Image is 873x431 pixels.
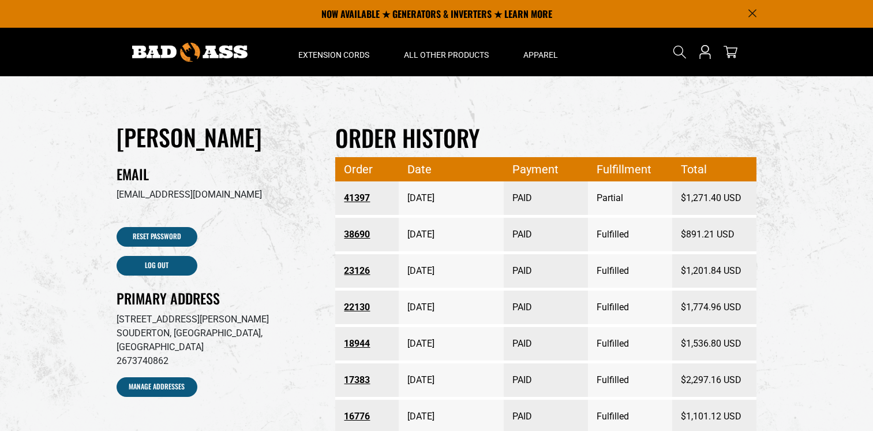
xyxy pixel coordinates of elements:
span: PAID [512,255,579,287]
h2: Email [117,165,319,183]
span: PAID [512,182,579,214]
h1: [PERSON_NAME] [117,122,319,151]
span: Fulfilled [597,291,664,324]
a: Order number 16776 [344,406,390,427]
summary: Search [670,43,689,61]
span: PAID [512,328,579,360]
p: SOUDERTON, [GEOGRAPHIC_DATA], [GEOGRAPHIC_DATA] [117,326,319,354]
span: Fulfillment [597,158,664,181]
a: Order number 41397 [344,188,390,209]
span: Fulfilled [597,328,664,360]
span: Total [681,158,748,181]
span: $1,271.40 USD [681,182,748,214]
a: Order number 18944 [344,333,390,354]
span: Partial [597,182,664,214]
time: [DATE] [407,338,434,349]
time: [DATE] [407,374,434,385]
time: [DATE] [407,229,434,240]
span: Apparel [523,50,558,60]
time: [DATE] [407,192,434,203]
h2: Primary Address [117,289,319,307]
time: [DATE] [407,302,434,313]
a: Order number 17383 [344,370,390,391]
span: $1,201.84 USD [681,255,748,287]
span: $2,297.16 USD [681,364,748,396]
img: Bad Ass Extension Cords [132,43,248,62]
span: $1,774.96 USD [681,291,748,324]
span: Fulfilled [597,364,664,396]
a: Order number 23126 [344,261,390,281]
span: Extension Cords [298,50,369,60]
summary: Extension Cords [281,28,387,76]
a: Manage Addresses [117,377,197,397]
span: Order [344,158,390,181]
span: Payment [512,158,579,181]
h2: Order history [335,122,756,153]
p: [STREET_ADDRESS][PERSON_NAME] [117,313,319,326]
time: [DATE] [407,411,434,422]
span: $891.21 USD [681,218,748,251]
span: PAID [512,364,579,396]
a: Order number 22130 [344,297,390,318]
span: Date [407,158,496,181]
summary: All Other Products [387,28,506,76]
span: PAID [512,291,579,324]
span: $1,536.80 USD [681,328,748,360]
summary: Apparel [506,28,575,76]
a: Reset Password [117,227,197,247]
p: [EMAIL_ADDRESS][DOMAIN_NAME] [117,188,319,202]
span: All Other Products [404,50,489,60]
span: PAID [512,218,579,251]
time: [DATE] [407,265,434,276]
a: Log out [117,256,197,276]
span: Fulfilled [597,218,664,251]
p: 2673740862 [117,354,319,368]
a: Order number 38690 [344,224,390,245]
span: Fulfilled [597,255,664,287]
